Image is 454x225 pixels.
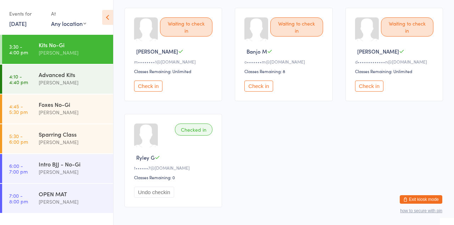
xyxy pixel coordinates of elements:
[2,94,113,124] a: 4:45 -5:30 pmFoxes No-Gi[PERSON_NAME]
[355,59,436,65] div: d•••••••••••••n@[DOMAIN_NAME]
[39,49,107,57] div: [PERSON_NAME]
[355,68,436,74] div: Classes Remaining: Unlimited
[39,41,107,49] div: Kits No-Gi
[9,73,28,85] time: 4:10 - 4:40 pm
[39,168,107,176] div: [PERSON_NAME]
[2,35,113,64] a: 3:30 -4:00 pmKits No-Gi[PERSON_NAME]
[9,8,44,20] div: Events for
[9,20,27,27] a: [DATE]
[160,17,212,37] div: Waiting to check in
[134,81,162,92] button: Check in
[247,48,267,55] span: Banjo M
[9,133,28,144] time: 5:30 - 6:00 pm
[400,208,442,213] button: how to secure with pin
[357,48,399,55] span: [PERSON_NAME]
[355,81,383,92] button: Check in
[51,8,86,20] div: At
[39,160,107,168] div: Intro BJJ - No-Gi
[51,20,86,27] div: Any location
[134,187,174,198] button: Undo checkin
[9,44,28,55] time: 3:30 - 4:00 pm
[39,130,107,138] div: Sparring Class
[2,154,113,183] a: 6:00 -7:00 pmIntro BJJ - No-Gi[PERSON_NAME]
[39,138,107,146] div: [PERSON_NAME]
[134,165,215,171] div: t••••••7@[DOMAIN_NAME]
[39,78,107,87] div: [PERSON_NAME]
[134,59,215,65] div: m••••••••1@[DOMAIN_NAME]
[9,193,28,204] time: 7:00 - 8:00 pm
[9,103,28,115] time: 4:45 - 5:30 pm
[381,17,433,37] div: Waiting to check in
[39,100,107,108] div: Foxes No-Gi
[9,163,28,174] time: 6:00 - 7:00 pm
[244,68,325,74] div: Classes Remaining: 8
[400,195,442,204] button: Exit kiosk mode
[244,59,325,65] div: o•••••••m@[DOMAIN_NAME]
[2,124,113,153] a: 5:30 -6:00 pmSparring Class[PERSON_NAME]
[2,65,113,94] a: 4:10 -4:40 pmAdvanced Kits[PERSON_NAME]
[244,81,273,92] button: Check in
[136,154,155,161] span: Ryley G
[175,124,212,136] div: Checked in
[134,68,215,74] div: Classes Remaining: Unlimited
[134,174,215,180] div: Classes Remaining: 0
[2,184,113,213] a: 7:00 -8:00 pmOPEN MAT[PERSON_NAME]
[39,108,107,116] div: [PERSON_NAME]
[39,71,107,78] div: Advanced Kits
[270,17,323,37] div: Waiting to check in
[136,48,178,55] span: [PERSON_NAME]
[39,198,107,206] div: [PERSON_NAME]
[39,190,107,198] div: OPEN MAT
